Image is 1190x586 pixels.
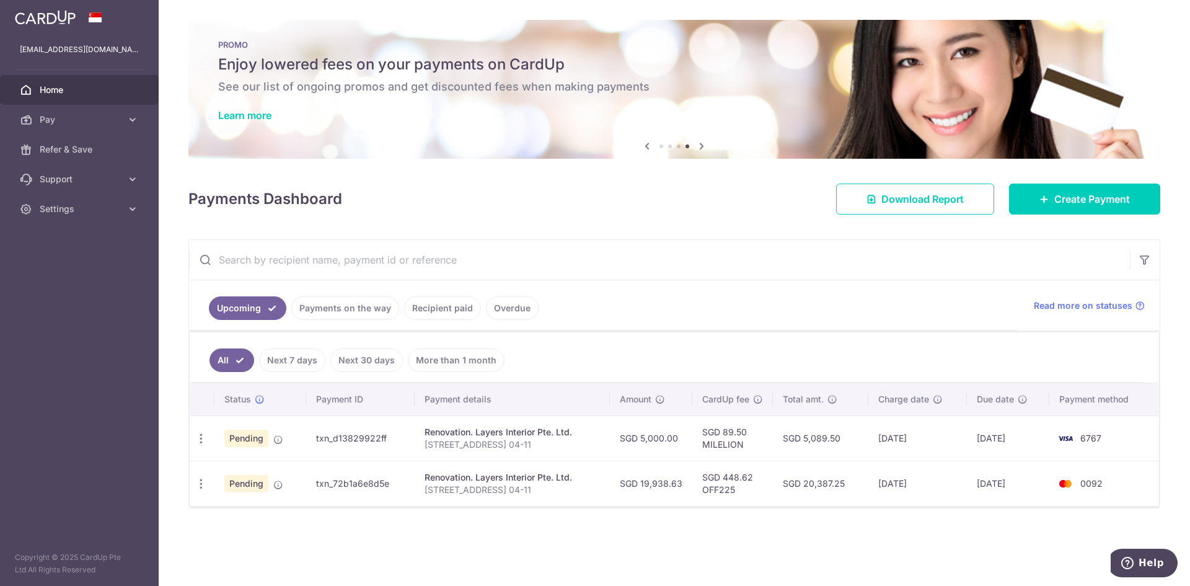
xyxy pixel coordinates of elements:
span: Pending [224,475,268,492]
h6: See our list of ongoing promos and get discounted fees when making payments [218,79,1130,94]
td: SGD 20,387.25 [773,461,868,506]
p: [STREET_ADDRESS] 04-11 [425,438,600,451]
a: Next 30 days [330,348,403,372]
span: Read more on statuses [1034,300,1132,312]
img: CardUp [15,10,76,25]
input: Search by recipient name, payment id or reference [189,240,1130,280]
h4: Payments Dashboard [188,188,342,210]
span: Total amt. [783,393,824,406]
span: Amount [620,393,651,406]
td: SGD 89.50 MILELION [692,415,773,461]
span: Pay [40,113,121,126]
span: Charge date [878,393,929,406]
a: More than 1 month [408,348,505,372]
span: Status [224,393,251,406]
a: Overdue [486,296,539,320]
a: Create Payment [1009,184,1160,215]
td: SGD 5,089.50 [773,415,868,461]
span: Due date [977,393,1014,406]
td: txn_72b1a6e8d5e [306,461,415,506]
a: Read more on statuses [1034,300,1145,312]
td: SGD 19,938.63 [610,461,692,506]
p: PROMO [218,40,1130,50]
span: Home [40,84,121,96]
span: Pending [224,430,268,447]
div: Renovation. Layers Interior Pte. Ltd. [425,426,600,438]
span: Create Payment [1054,192,1130,206]
img: Bank Card [1053,476,1078,491]
a: Learn more [218,109,271,122]
span: Support [40,173,121,185]
a: Next 7 days [259,348,325,372]
a: All [209,348,254,372]
span: Refer & Save [40,143,121,156]
a: Download Report [836,184,994,215]
td: SGD 5,000.00 [610,415,692,461]
p: [STREET_ADDRESS] 04-11 [425,484,600,496]
td: SGD 448.62 OFF225 [692,461,773,506]
iframe: Opens a widget where you can find more information [1111,549,1178,580]
span: Settings [40,203,121,215]
img: Bank Card [1053,431,1078,446]
span: 6767 [1080,433,1101,443]
td: [DATE] [868,461,967,506]
a: Payments on the way [291,296,399,320]
a: Upcoming [209,296,286,320]
td: [DATE] [967,461,1049,506]
img: Latest Promos banner [188,20,1160,159]
h5: Enjoy lowered fees on your payments on CardUp [218,55,1130,74]
td: txn_d13829922ff [306,415,415,461]
td: [DATE] [868,415,967,461]
th: Payment details [415,383,610,415]
span: CardUp fee [702,393,749,406]
span: 0092 [1080,478,1103,489]
th: Payment method [1049,383,1159,415]
p: [EMAIL_ADDRESS][DOMAIN_NAME] [20,43,139,56]
th: Payment ID [306,383,415,415]
div: Renovation. Layers Interior Pte. Ltd. [425,471,600,484]
span: Download Report [881,192,964,206]
a: Recipient paid [404,296,481,320]
td: [DATE] [967,415,1049,461]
